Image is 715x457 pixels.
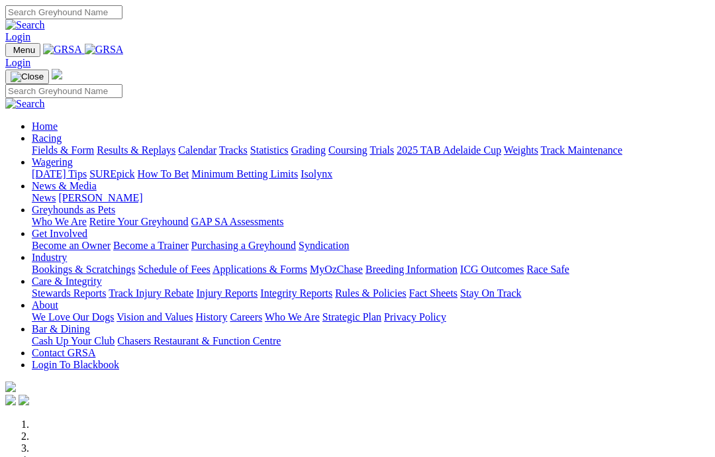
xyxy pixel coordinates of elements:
[97,144,175,156] a: Results & Replays
[32,216,87,227] a: Who We Are
[32,240,710,252] div: Get Involved
[32,335,115,346] a: Cash Up Your Club
[5,395,16,405] img: facebook.svg
[32,335,710,347] div: Bar & Dining
[219,144,248,156] a: Tracks
[384,311,446,323] a: Privacy Policy
[113,240,189,251] a: Become a Trainer
[260,287,332,299] a: Integrity Reports
[138,264,210,275] a: Schedule of Fees
[32,132,62,144] a: Racing
[5,5,122,19] input: Search
[5,381,16,392] img: logo-grsa-white.png
[191,168,298,179] a: Minimum Betting Limits
[19,395,29,405] img: twitter.svg
[32,144,94,156] a: Fields & Form
[32,228,87,239] a: Get Involved
[5,57,30,68] a: Login
[58,192,142,203] a: [PERSON_NAME]
[195,311,227,323] a: History
[5,84,122,98] input: Search
[32,240,111,251] a: Become an Owner
[109,287,193,299] a: Track Injury Rebate
[328,144,367,156] a: Coursing
[89,168,134,179] a: SUREpick
[178,144,216,156] a: Calendar
[32,168,710,180] div: Wagering
[291,144,326,156] a: Grading
[32,121,58,132] a: Home
[32,287,710,299] div: Care & Integrity
[43,44,82,56] img: GRSA
[230,311,262,323] a: Careers
[32,144,710,156] div: Racing
[460,264,524,275] a: ICG Outcomes
[196,287,258,299] a: Injury Reports
[32,180,97,191] a: News & Media
[32,359,119,370] a: Login To Blackbook
[32,276,102,287] a: Care & Integrity
[369,144,394,156] a: Trials
[409,287,457,299] a: Fact Sheets
[541,144,622,156] a: Track Maintenance
[32,287,106,299] a: Stewards Reports
[32,192,56,203] a: News
[191,240,296,251] a: Purchasing a Greyhound
[213,264,307,275] a: Applications & Forms
[32,311,114,323] a: We Love Our Dogs
[250,144,289,156] a: Statistics
[5,31,30,42] a: Login
[117,311,193,323] a: Vision and Values
[13,45,35,55] span: Menu
[89,216,189,227] a: Retire Your Greyhound
[5,19,45,31] img: Search
[265,311,320,323] a: Who We Are
[526,264,569,275] a: Race Safe
[32,156,73,168] a: Wagering
[32,264,135,275] a: Bookings & Scratchings
[460,287,521,299] a: Stay On Track
[335,287,406,299] a: Rules & Policies
[322,311,381,323] a: Strategic Plan
[5,70,49,84] button: Toggle navigation
[310,264,363,275] a: MyOzChase
[32,204,115,215] a: Greyhounds as Pets
[301,168,332,179] a: Isolynx
[32,168,87,179] a: [DATE] Tips
[85,44,124,56] img: GRSA
[32,192,710,204] div: News & Media
[52,69,62,79] img: logo-grsa-white.png
[5,43,40,57] button: Toggle navigation
[504,144,538,156] a: Weights
[299,240,349,251] a: Syndication
[32,299,58,311] a: About
[191,216,284,227] a: GAP SA Assessments
[138,168,189,179] a: How To Bet
[32,347,95,358] a: Contact GRSA
[32,252,67,263] a: Industry
[365,264,457,275] a: Breeding Information
[397,144,501,156] a: 2025 TAB Adelaide Cup
[11,72,44,82] img: Close
[32,311,710,323] div: About
[32,323,90,334] a: Bar & Dining
[5,98,45,110] img: Search
[32,264,710,276] div: Industry
[32,216,710,228] div: Greyhounds as Pets
[117,335,281,346] a: Chasers Restaurant & Function Centre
